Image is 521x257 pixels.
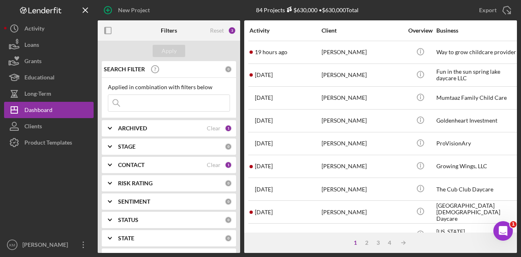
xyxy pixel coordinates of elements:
b: STATUS [118,217,138,223]
div: Long-Term [24,86,51,104]
div: 0 [225,180,232,187]
button: Apply [153,45,185,57]
button: Long-Term [4,86,94,102]
div: Business [436,27,518,34]
iframe: Intercom live chat [493,221,513,241]
div: Client [322,27,403,34]
div: 4 [384,239,395,246]
button: KM[PERSON_NAME] [4,237,94,253]
div: Fun in the sun spring lake daycare LLC [436,64,518,86]
div: $630,000 [285,7,317,13]
div: [PERSON_NAME] [322,156,403,177]
div: Applied in combination with filters below [108,84,230,90]
b: STAGE [118,143,136,150]
div: The Cub Club Daycare [436,178,518,200]
div: Educational [24,69,55,88]
div: Loans [24,37,39,55]
time: 2025-09-16 20:05 [255,94,273,101]
div: [US_STATE][GEOGRAPHIC_DATA] [436,224,518,246]
div: Apply [162,45,177,57]
b: SENTIMENT [118,198,150,205]
div: 1 [225,125,232,132]
div: Mumtaaz Family Child Care [436,87,518,109]
div: 1 [225,161,232,169]
div: 0 [225,198,232,205]
div: Growing Wings, LLC [436,156,518,177]
div: 1 [350,239,361,246]
button: Export [471,2,517,18]
b: Filters [161,27,177,34]
b: STATE [118,235,134,242]
div: Activity [250,27,321,34]
time: 2025-08-19 19:35 [255,163,273,169]
div: [PERSON_NAME] [322,42,403,63]
b: ARCHIVED [118,125,147,132]
button: Activity [4,20,94,37]
div: [PERSON_NAME] [322,110,403,132]
div: Clear [207,162,221,168]
button: New Project [98,2,158,18]
time: 2025-07-17 04:58 [255,209,273,215]
div: Grants [24,53,42,71]
div: Goldenheart Investment [436,110,518,132]
div: [PERSON_NAME] [20,237,73,255]
time: 2025-07-17 04:29 [255,232,273,238]
div: ProVisionAry [436,133,518,154]
button: Educational [4,69,94,86]
button: Loans [4,37,94,53]
div: [PERSON_NAME] [322,201,403,223]
button: Grants [4,53,94,69]
text: KM [9,243,15,247]
div: New Project [118,2,150,18]
div: Reset [210,27,224,34]
div: 0 [225,216,232,224]
div: Dashboard [24,102,53,120]
button: Dashboard [4,102,94,118]
div: 0 [225,143,232,150]
time: 2025-08-22 21:32 [255,140,273,147]
time: 2025-09-18 15:21 [255,72,273,78]
div: [PERSON_NAME] [322,87,403,109]
div: 2 [361,239,372,246]
div: Activity [24,20,44,39]
div: 0 [225,66,232,73]
div: [PERSON_NAME] [322,133,403,154]
b: CONTACT [118,162,144,168]
div: Export [479,2,497,18]
div: [PERSON_NAME] [322,178,403,200]
div: [GEOGRAPHIC_DATA][DEMOGRAPHIC_DATA] Daycare [436,201,518,223]
time: 2025-09-23 02:24 [255,49,287,55]
div: 84 Projects • $630,000 Total [256,7,359,13]
b: RISK RATING [118,180,153,187]
div: Way to grow childcare provider [436,42,518,63]
time: 2025-08-25 20:33 [255,117,273,124]
div: Clients [24,118,42,136]
div: [PERSON_NAME] [322,224,403,246]
div: Clear [207,125,221,132]
div: 3 [372,239,384,246]
button: Clients [4,118,94,134]
span: 1 [510,221,517,228]
div: Overview [405,27,436,34]
div: 3 [228,26,236,35]
div: [PERSON_NAME] [322,64,403,86]
div: Product Templates [24,134,72,153]
b: SEARCH FILTER [104,66,145,72]
div: 0 [225,235,232,242]
button: Product Templates [4,134,94,151]
time: 2025-08-19 18:43 [255,186,273,193]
